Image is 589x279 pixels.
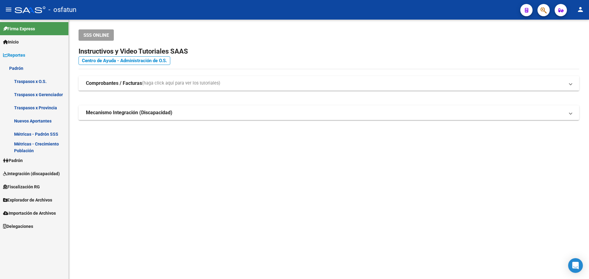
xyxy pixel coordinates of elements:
div: Open Intercom Messenger [568,258,583,273]
span: Firma Express [3,25,35,32]
span: Reportes [3,52,25,58]
strong: Comprobantes / Facturas [86,80,142,87]
strong: Mecanismo Integración (Discapacidad) [86,109,172,116]
span: (haga click aquí para ver los tutoriales) [142,80,220,87]
mat-expansion-panel-header: Comprobantes / Facturas(haga click aquí para ver los tutoriales) [79,76,579,91]
span: - osfatun [48,3,76,17]
span: Fiscalización RG [3,183,40,190]
mat-icon: person [577,6,584,13]
span: Importación de Archivos [3,210,56,217]
h2: Instructivos y Video Tutoriales SAAS [79,46,579,57]
span: Explorador de Archivos [3,197,52,203]
span: Delegaciones [3,223,33,230]
span: Padrón [3,157,23,164]
span: SSS ONLINE [83,32,109,38]
mat-expansion-panel-header: Mecanismo Integración (Discapacidad) [79,105,579,120]
span: Integración (discapacidad) [3,170,60,177]
button: SSS ONLINE [79,29,114,41]
mat-icon: menu [5,6,12,13]
a: Centro de Ayuda - Administración de O.S. [79,56,170,65]
span: Inicio [3,39,19,45]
